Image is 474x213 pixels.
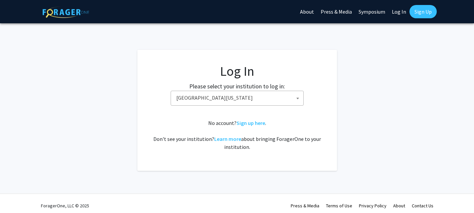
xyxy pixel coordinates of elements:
[409,5,437,18] a: Sign Up
[189,82,285,91] label: Please select your institution to log in:
[291,203,319,209] a: Press & Media
[151,63,324,79] h1: Log In
[171,91,304,106] span: University of Maryland
[174,91,303,105] span: University of Maryland
[412,203,433,209] a: Contact Us
[43,6,89,18] img: ForagerOne Logo
[326,203,352,209] a: Terms of Use
[237,120,265,126] a: Sign up here
[151,119,324,151] div: No account? . Don't see your institution? about bringing ForagerOne to your institution.
[393,203,405,209] a: About
[214,136,241,142] a: Learn more about bringing ForagerOne to your institution
[359,203,387,209] a: Privacy Policy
